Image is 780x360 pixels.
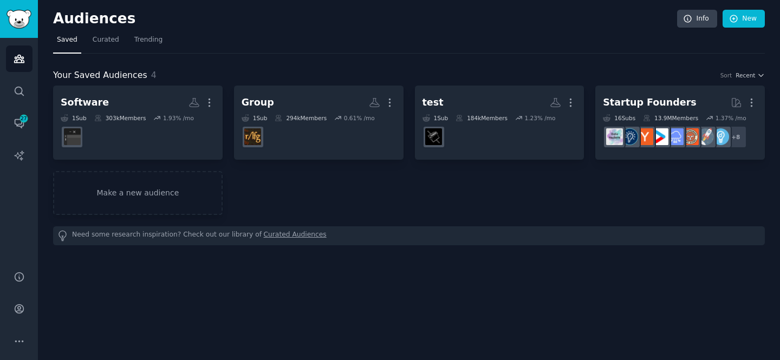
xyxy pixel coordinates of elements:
[53,226,765,245] div: Need some research inspiration? Check out our library of
[53,31,81,54] a: Saved
[151,70,157,80] span: 4
[134,35,162,45] span: Trending
[89,31,123,54] a: Curated
[682,128,699,145] img: EntrepreneurRideAlong
[621,128,638,145] img: Entrepreneurship
[6,10,31,29] img: GummySearch logo
[415,86,584,160] a: test1Sub184kMembers1.23% /moBeatmatch
[53,10,677,28] h2: Audiences
[595,86,765,160] a: Startup Founders16Subs13.9MMembers1.37% /mo+8EntrepreneurstartupsEntrepreneurRideAlongSaaSstartup...
[606,128,623,145] img: indiehackers
[53,86,223,160] a: Software1Sub303kMembers1.93% /mosoftware
[242,96,274,109] div: Group
[163,114,194,122] div: 1.93 % /mo
[720,71,732,79] div: Sort
[677,10,717,28] a: Info
[275,114,327,122] div: 294k Members
[6,110,32,136] a: 27
[57,35,77,45] span: Saved
[422,96,444,109] div: test
[603,114,635,122] div: 16 Sub s
[53,171,223,215] a: Make a new audience
[724,126,747,148] div: + 8
[19,115,29,122] span: 27
[456,114,508,122] div: 184k Members
[131,31,166,54] a: Trending
[643,114,698,122] div: 13.9M Members
[723,10,765,28] a: New
[667,128,684,145] img: SaaS
[64,128,81,145] img: software
[264,230,327,241] a: Curated Audiences
[524,114,555,122] div: 1.23 % /mo
[344,114,375,122] div: 0.61 % /mo
[61,96,109,109] div: Software
[244,128,261,145] img: lfg
[736,71,755,79] span: Recent
[425,128,442,145] img: Beatmatch
[712,128,729,145] img: Entrepreneur
[61,114,87,122] div: 1 Sub
[716,114,746,122] div: 1.37 % /mo
[234,86,404,160] a: Group1Sub294kMembers0.61% /molfg
[242,114,268,122] div: 1 Sub
[94,114,146,122] div: 303k Members
[53,69,147,82] span: Your Saved Audiences
[603,96,696,109] div: Startup Founders
[697,128,714,145] img: startups
[93,35,119,45] span: Curated
[422,114,448,122] div: 1 Sub
[652,128,668,145] img: startup
[736,71,765,79] button: Recent
[636,128,653,145] img: ycombinator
